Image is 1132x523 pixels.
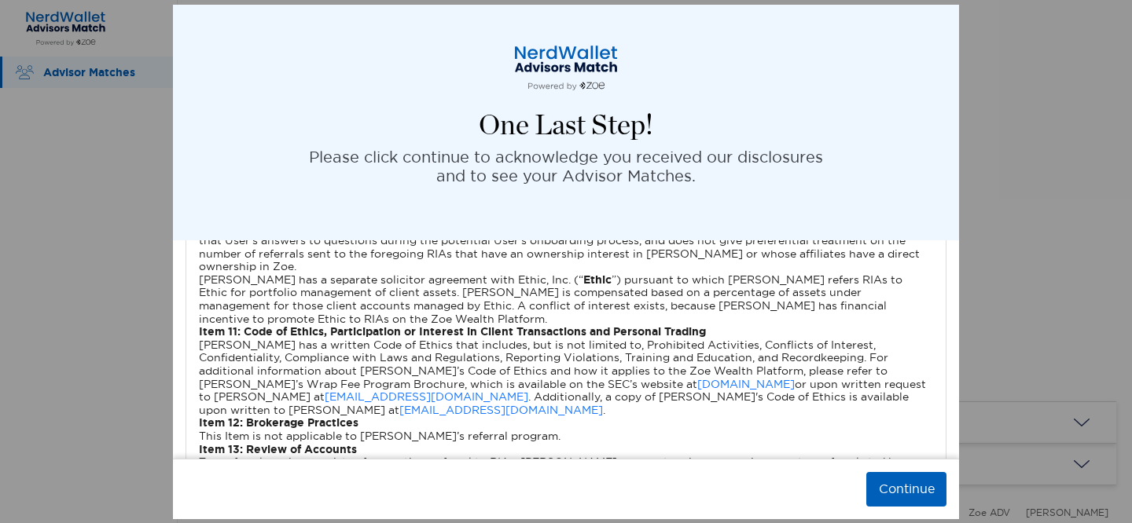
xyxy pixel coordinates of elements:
[199,442,357,456] b: Item 13: Review of Accounts
[697,377,795,391] a: [DOMAIN_NAME]
[866,472,946,507] button: Continue
[173,5,959,519] div: modal
[199,324,706,338] b: Item 11: Code of Ethics, Participation or Interest in Client Transactions and Personal Trading
[479,110,653,141] h4: One Last Step!
[487,44,645,91] img: logo
[399,403,603,417] a: [EMAIL_ADDRESS][DOMAIN_NAME]
[325,390,528,404] a: [EMAIL_ADDRESS][DOMAIN_NAME]
[583,272,612,287] b: Ethic
[199,415,358,430] b: Item 12: Brokerage Practices
[309,148,823,185] p: Please click continue to acknowledge you received our disclosures and to see your Advisor Matches.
